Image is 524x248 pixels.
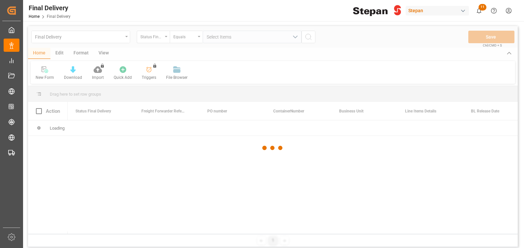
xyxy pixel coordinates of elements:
[353,5,401,16] img: Stepan_Company_logo.svg.png_1713531530.png
[406,4,472,17] button: Stepan
[406,6,469,15] div: Stepan
[479,4,486,11] span: 11
[472,3,486,18] button: show 11 new notifications
[29,3,71,13] div: Final Delivery
[29,14,40,19] a: Home
[486,3,501,18] button: Help Center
